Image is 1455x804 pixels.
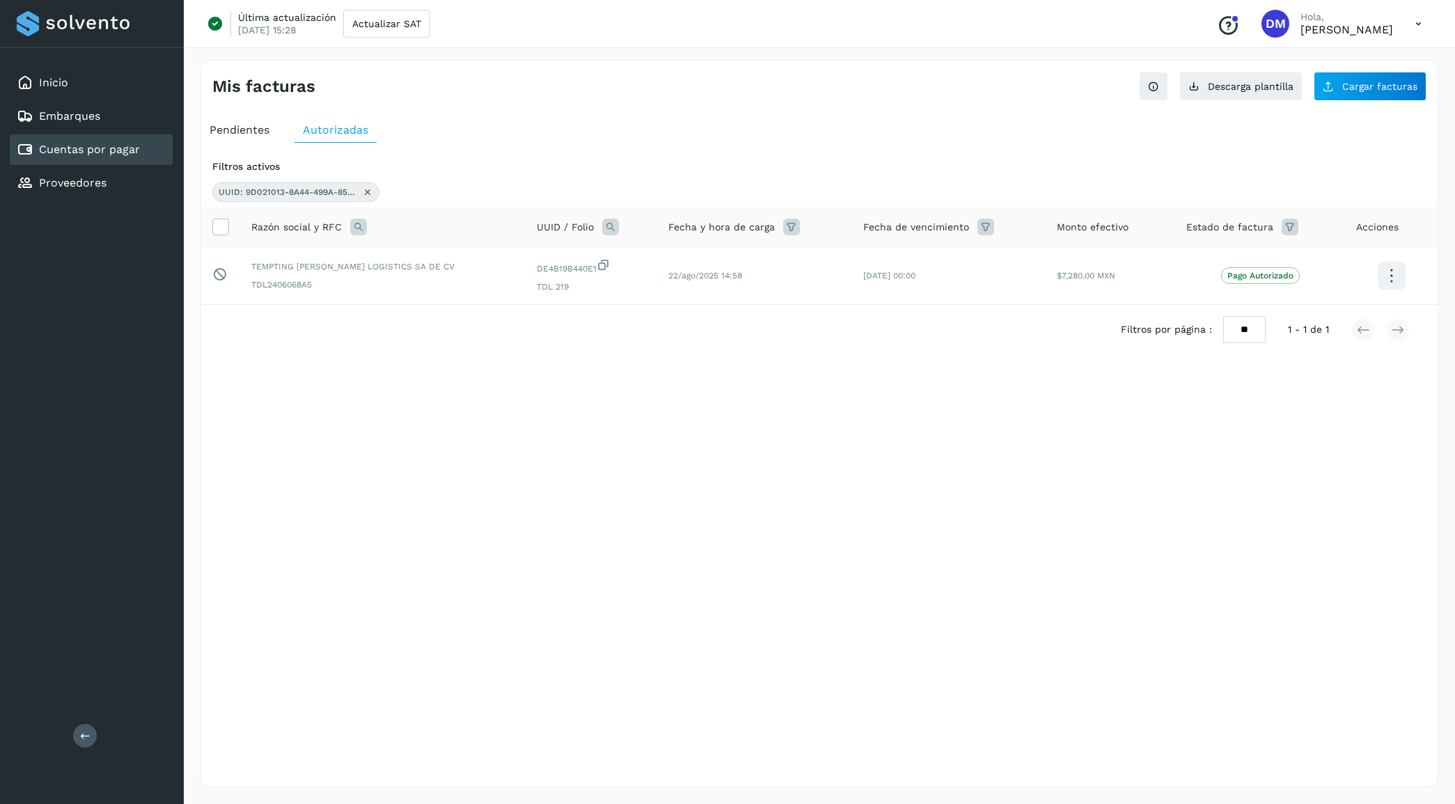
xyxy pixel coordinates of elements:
[668,220,775,235] span: Fecha y hora de carga
[537,281,647,293] span: TDL 219
[212,77,315,97] h4: Mis facturas
[537,220,594,235] span: UUID / Folio
[219,186,358,198] span: UUID: 9D021013-8A44-499A-85CD-DE4B19B440E1
[1208,81,1293,91] span: Descarga plantilla
[1179,72,1303,101] button: Descarga plantilla
[39,143,140,156] a: Cuentas por pagar
[10,134,173,165] div: Cuentas por pagar
[1314,72,1426,101] button: Cargar facturas
[251,220,342,235] span: Razón social y RFC
[251,260,514,273] span: TEMPTING [PERSON_NAME] LOGISTICS SA DE CV
[10,68,173,98] div: Inicio
[1121,322,1212,337] span: Filtros por página :
[537,258,647,275] span: DE4B19B440E1
[863,220,969,235] span: Fecha de vencimiento
[10,101,173,132] div: Embarques
[1300,11,1393,23] p: Hola,
[1342,81,1417,91] span: Cargar facturas
[1300,23,1393,36] p: Diego Muriel Perez
[1356,220,1399,235] span: Acciones
[1288,322,1329,337] span: 1 - 1 de 1
[668,271,742,281] span: 22/ago/2025 14:58
[303,123,368,136] span: Autorizadas
[212,182,379,202] div: UUID: 9D021013-8A44-499A-85CD-DE4B19B440E1
[39,176,107,189] a: Proveedores
[1227,271,1293,281] p: Pago Autorizado
[39,109,100,123] a: Embarques
[863,271,915,281] span: [DATE] 00:00
[212,159,1426,174] div: Filtros activos
[210,123,269,136] span: Pendientes
[1057,271,1115,281] span: $7,280.00 MXN
[251,278,514,291] span: TDL2406068A5
[238,24,297,36] p: [DATE] 15:28
[1186,220,1273,235] span: Estado de factura
[10,168,173,198] div: Proveedores
[1057,220,1128,235] span: Monto efectivo
[343,10,430,38] button: Actualizar SAT
[39,76,68,89] a: Inicio
[352,19,421,29] span: Actualizar SAT
[238,11,336,24] p: Última actualización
